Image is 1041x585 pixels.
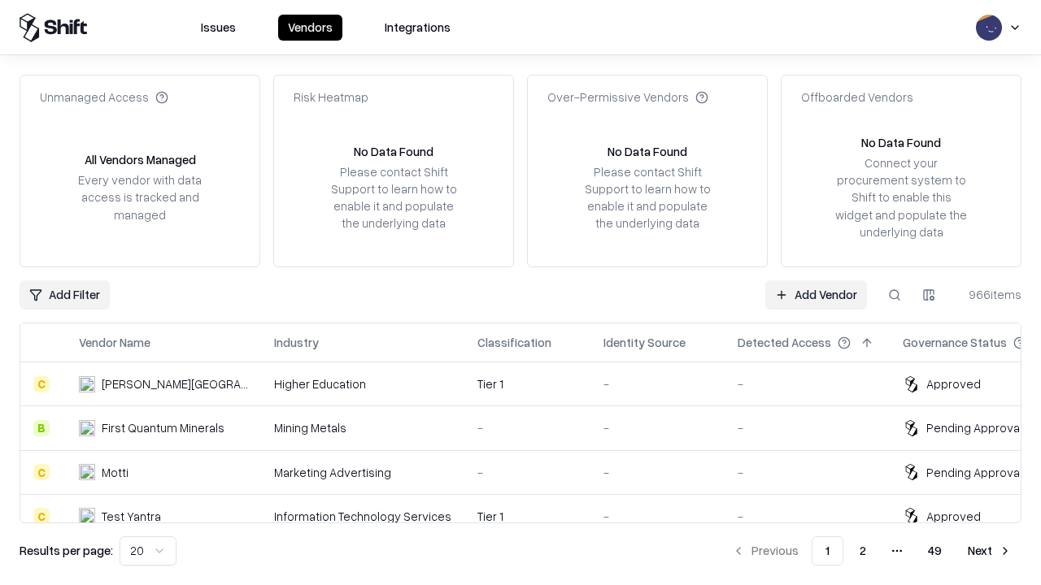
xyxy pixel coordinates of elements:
[903,334,1007,351] div: Governance Status
[354,143,433,160] div: No Data Found
[956,286,1021,303] div: 966 items
[847,536,879,565] button: 2
[274,419,451,436] div: Mining Metals
[738,508,877,525] div: -
[326,163,461,232] div: Please contact Shift Support to learn how to enable it and populate the underlying data
[603,464,712,481] div: -
[79,376,95,392] img: Reichman University
[603,334,686,351] div: Identity Source
[85,151,196,168] div: All Vendors Managed
[738,334,831,351] div: Detected Access
[603,375,712,392] div: -
[72,171,207,223] div: Every vendor with data access is tracked and managed
[738,419,877,436] div: -
[274,508,451,525] div: Information Technology Services
[608,143,687,160] div: No Data Found
[926,508,981,525] div: Approved
[722,536,1021,565] nav: pagination
[958,536,1021,565] button: Next
[102,508,161,525] div: Test Yantra
[926,464,1022,481] div: Pending Approval
[33,376,50,392] div: C
[33,464,50,480] div: C
[274,375,451,392] div: Higher Education
[765,280,867,310] a: Add Vendor
[20,542,113,559] p: Results per page:
[603,419,712,436] div: -
[375,15,460,41] button: Integrations
[79,508,95,524] img: Test Yantra
[102,419,224,436] div: First Quantum Minerals
[102,375,248,392] div: [PERSON_NAME][GEOGRAPHIC_DATA]
[274,334,319,351] div: Industry
[33,420,50,436] div: B
[274,464,451,481] div: Marketing Advertising
[191,15,246,41] button: Issues
[477,334,551,351] div: Classification
[278,15,342,41] button: Vendors
[79,464,95,480] img: Motti
[477,375,577,392] div: Tier 1
[79,334,150,351] div: Vendor Name
[477,508,577,525] div: Tier 1
[477,419,577,436] div: -
[79,420,95,436] img: First Quantum Minerals
[738,375,877,392] div: -
[801,89,913,106] div: Offboarded Vendors
[40,89,168,106] div: Unmanaged Access
[580,163,715,232] div: Please contact Shift Support to learn how to enable it and populate the underlying data
[861,134,941,151] div: No Data Found
[33,508,50,524] div: C
[915,536,955,565] button: 49
[20,280,110,310] button: Add Filter
[603,508,712,525] div: -
[294,89,368,106] div: Risk Heatmap
[102,464,128,481] div: Motti
[834,154,969,240] div: Connect your procurement system to Shift to enable this widget and populate the underlying data
[812,536,843,565] button: 1
[926,419,1022,436] div: Pending Approval
[738,464,877,481] div: -
[926,375,981,392] div: Approved
[477,464,577,481] div: -
[547,89,708,106] div: Over-Permissive Vendors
